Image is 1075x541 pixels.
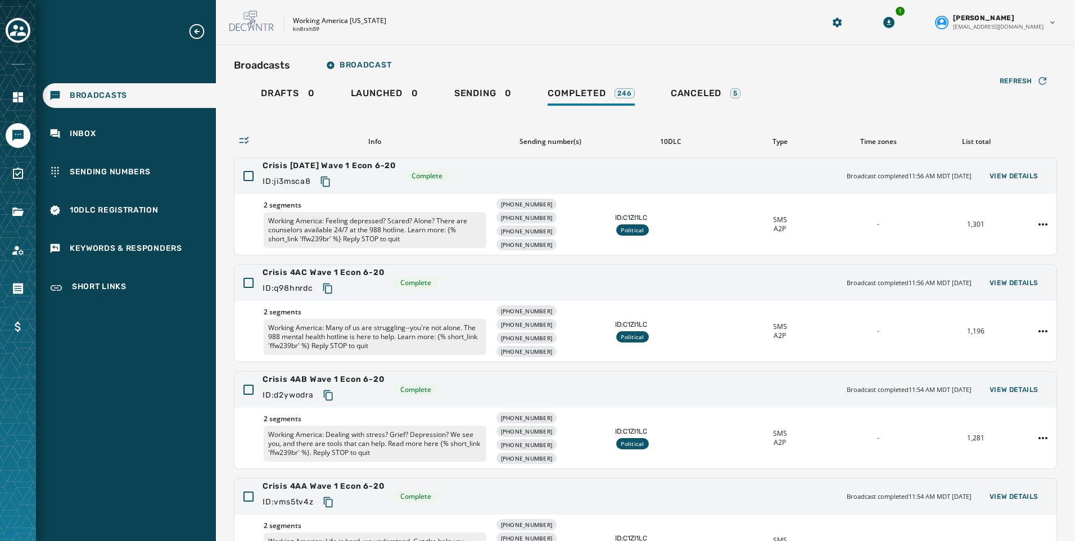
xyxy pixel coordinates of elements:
span: SMS [773,215,787,224]
span: SMS [773,322,787,331]
span: Broadcast [326,61,391,70]
div: [PHONE_NUMBER] [496,226,557,237]
button: Copy text to clipboard [318,492,338,512]
button: Crisis 4AB Wave 1 Econ 6-20 action menu [1034,429,1052,447]
div: [PHONE_NUMBER] [496,239,557,250]
span: A2P [774,438,786,447]
a: Navigate to Files [6,200,30,224]
span: 2 segments [264,414,486,423]
span: Keywords & Responders [70,243,182,254]
span: Sending [454,88,496,99]
span: Completed [548,88,606,99]
a: Navigate to Billing [6,314,30,339]
span: A2P [774,224,786,233]
span: ID: vms5tv4z [263,497,314,508]
a: Completed246 [539,82,644,108]
button: View Details [981,275,1047,291]
button: User settings [931,9,1062,35]
span: Complete [400,278,431,287]
span: Complete [412,172,442,181]
p: Working America [US_STATE] [293,16,386,25]
span: SMS [773,429,787,438]
span: 2 segments [264,521,486,530]
button: View Details [981,168,1047,184]
button: Refresh [991,72,1057,90]
div: 0 [351,88,418,106]
a: Navigate to 10DLC Registration [43,198,216,223]
button: Broadcast [317,54,400,76]
span: Crisis [DATE] Wave 1 Econ 6-20 [263,160,396,172]
span: Crisis 4AC Wave 1 Econ 6-20 [263,267,385,278]
div: - [833,434,922,443]
a: Navigate to Keywords & Responders [43,236,216,261]
span: Sending Numbers [70,166,151,178]
p: kn8rxh59 [293,25,319,34]
button: Copy text to clipboard [315,172,336,192]
button: View Details [981,489,1047,504]
a: Navigate to Sending Numbers [43,160,216,184]
span: ID: q98hnrdc [263,283,313,294]
a: Navigate to Short Links [43,274,216,301]
span: Drafts [261,88,299,99]
span: Inbox [70,128,96,139]
a: Navigate to Messaging [6,123,30,148]
span: ID: ji3msca8 [263,176,311,187]
div: Political [616,331,648,342]
span: Short Links [72,281,127,295]
a: Navigate to Home [6,85,30,110]
div: [PHONE_NUMBER] [496,319,557,330]
button: Expand sub nav menu [188,22,215,40]
div: [PHONE_NUMBER] [496,412,557,423]
div: 1,196 [932,327,1020,336]
p: Working America: Many of us are struggling--you're not alone. The 988 mental health hotline is he... [264,319,486,355]
div: [PHONE_NUMBER] [496,346,557,357]
a: Navigate to Orders [6,276,30,301]
a: Navigate to Broadcasts [43,83,216,108]
span: Broadcast completed 11:54 AM MDT [DATE] [847,385,972,395]
span: Broadcast completed 11:56 AM MDT [DATE] [847,172,972,181]
span: 10DLC Registration [70,205,159,216]
div: 1,301 [932,220,1020,229]
span: View Details [990,492,1038,501]
div: Political [616,224,648,236]
span: Refresh [1000,76,1032,85]
a: Drafts0 [252,82,324,108]
button: Crisis 4AC Wave 1 Econ 6-20 action menu [1034,322,1052,340]
div: 246 [615,88,634,98]
button: View Details [981,382,1047,398]
div: List total [932,137,1021,146]
a: Launched0 [342,82,427,108]
span: A2P [774,331,786,340]
span: ID: C1ZI1LC [615,213,726,222]
a: Sending0 [445,82,521,108]
button: Manage global settings [827,12,847,33]
div: 10DLC [615,137,726,146]
button: Copy text to clipboard [318,385,338,405]
div: Time zones [834,137,923,146]
span: Complete [400,492,431,501]
a: Navigate to Account [6,238,30,263]
div: [PHONE_NUMBER] [496,426,557,437]
span: 2 segments [264,308,486,317]
span: View Details [990,385,1038,394]
div: 1,281 [932,434,1020,443]
span: [EMAIL_ADDRESS][DOMAIN_NAME] [953,22,1044,31]
h2: Broadcasts [234,57,290,73]
div: [PHONE_NUMBER] [496,332,557,344]
span: ID: C1ZI1LC [615,320,726,329]
span: Launched [351,88,403,99]
div: 0 [261,88,315,106]
span: Broadcast completed 11:54 AM MDT [DATE] [847,492,972,502]
p: Working America: Dealing with stress? Grief? Depression? We see you, and there are tools that can... [264,426,486,462]
span: Crisis 4AA Wave 1 Econ 6-20 [263,481,385,492]
span: Crisis 4AB Wave 1 Econ 6-20 [263,374,385,385]
span: 2 segments [264,201,486,210]
div: 0 [454,88,512,106]
div: [PHONE_NUMBER] [496,439,557,450]
div: Political [616,438,648,449]
span: Complete [400,385,431,394]
button: Copy text to clipboard [318,278,338,299]
div: [PHONE_NUMBER] [496,519,557,530]
div: Info [263,137,486,146]
div: [PHONE_NUMBER] [496,212,557,223]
